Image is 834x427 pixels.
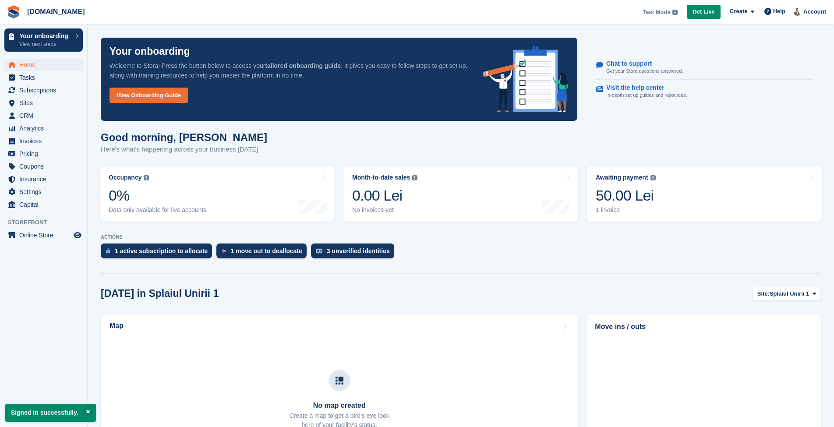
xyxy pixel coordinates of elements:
[483,46,569,112] img: onboarding-info-6c161a55d2c0e0a8cae90662b2fe09162a5109e8cc188191df67fb4f79e88e88.svg
[8,218,87,227] span: Storefront
[316,248,322,254] img: verify_identity-adf6edd0f0f0b5bbfe63781bf79b02c33cf7c696d77639b501bdc392416b5a36.svg
[19,71,72,84] span: Tasks
[606,92,687,99] p: In-depth set up guides and resources.
[311,243,399,263] a: 3 unverified identities
[101,288,219,300] h2: [DATE] in Splaiul Unirii 1
[4,160,83,173] a: menu
[4,97,83,109] a: menu
[19,148,72,160] span: Pricing
[230,247,302,254] div: 1 move out to deallocate
[19,198,72,211] span: Capital
[327,247,390,254] div: 3 unverified identities
[101,243,216,263] a: 1 active subscription to allocate
[101,234,821,240] p: ACTIONS
[289,402,389,409] h3: No map created
[19,97,72,109] span: Sites
[596,206,656,214] div: 1 invoice
[693,7,715,16] span: Get Live
[596,174,648,181] div: Awaiting payment
[4,28,83,52] a: Your onboarding View next steps
[4,84,83,96] a: menu
[4,71,83,84] a: menu
[19,109,72,122] span: CRM
[643,8,670,17] span: Test Mode
[4,173,83,185] a: menu
[773,7,785,16] span: Help
[19,40,71,48] p: View next steps
[352,174,410,181] div: Month-to-date sales
[19,84,72,96] span: Subscriptions
[19,135,72,147] span: Invoices
[4,109,83,122] a: menu
[757,289,770,298] span: Site:
[352,187,417,205] div: 0.00 Lei
[144,175,149,180] img: icon-info-grey-7440780725fd019a000dd9b08b2336e03edf1995a4989e88bcd33f0948082b44.svg
[587,166,822,222] a: Awaiting payment 50.00 Lei 1 invoice
[101,131,267,143] h1: Good morning, [PERSON_NAME]
[352,206,417,214] div: No invoices yet
[412,175,417,180] img: icon-info-grey-7440780725fd019a000dd9b08b2336e03edf1995a4989e88bcd33f0948082b44.svg
[596,80,813,103] a: Visit the help center In-depth set up guides and resources.
[596,187,656,205] div: 50.00 Lei
[793,7,802,16] img: Ionut Grigorescu
[803,7,826,16] span: Account
[5,404,96,422] p: Signed in successfully.
[4,135,83,147] a: menu
[606,67,683,75] p: Get your Stora questions answered.
[72,230,83,240] a: Preview store
[650,175,656,180] img: icon-info-grey-7440780725fd019a000dd9b08b2336e03edf1995a4989e88bcd33f0948082b44.svg
[19,229,72,241] span: Online Store
[19,122,72,134] span: Analytics
[336,377,343,385] img: map-icn-33ee37083ee616e46c38cad1a60f524a97daa1e2b2c8c0bc3eb3415660979fc1.svg
[110,88,188,103] a: View Onboarding Guide
[110,46,190,56] p: Your onboarding
[101,145,267,155] p: Here's what's happening across your business [DATE]
[343,166,578,222] a: Month-to-date sales 0.00 Lei No invoices yet
[4,229,83,241] a: menu
[19,33,71,39] p: Your onboarding
[109,187,206,205] div: 0%
[265,62,341,69] strong: tailored onboarding guide
[730,7,747,16] span: Create
[109,206,206,214] div: Data only available for live accounts
[109,174,141,181] div: Occupancy
[687,5,721,19] a: Get Live
[4,186,83,198] a: menu
[595,321,813,332] h2: Move ins / outs
[106,248,110,254] img: active_subscription_to_allocate_icon-d502201f5373d7db506a760aba3b589e785aa758c864c3986d89f69b8ff3...
[216,243,311,263] a: 1 move out to deallocate
[19,173,72,185] span: Insurance
[606,84,680,92] p: Visit the help center
[19,160,72,173] span: Coupons
[770,289,809,298] span: Splaiul Unirii 1
[753,287,821,301] button: Site: Splaiul Unirii 1
[4,122,83,134] a: menu
[19,59,72,71] span: Home
[115,247,208,254] div: 1 active subscription to allocate
[4,198,83,211] a: menu
[4,148,83,160] a: menu
[222,248,226,254] img: move_outs_to_deallocate_icon-f764333ba52eb49d3ac5e1228854f67142a1ed5810a6f6cc68b1a99e826820c5.svg
[100,166,335,222] a: Occupancy 0% Data only available for live accounts
[596,56,813,80] a: Chat to support Get your Stora questions answered.
[19,186,72,198] span: Settings
[7,5,20,18] img: stora-icon-8386f47178a22dfd0bd8f6a31ec36ba5ce8667c1dd55bd0f319d3a0aa187defe.svg
[110,322,124,330] h2: Map
[24,4,88,19] a: [DOMAIN_NAME]
[672,10,678,15] img: icon-info-grey-7440780725fd019a000dd9b08b2336e03edf1995a4989e88bcd33f0948082b44.svg
[606,60,676,67] p: Chat to support
[4,59,83,71] a: menu
[110,61,469,80] p: Welcome to Stora! Press the button below to access your . It gives you easy to follow steps to ge...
